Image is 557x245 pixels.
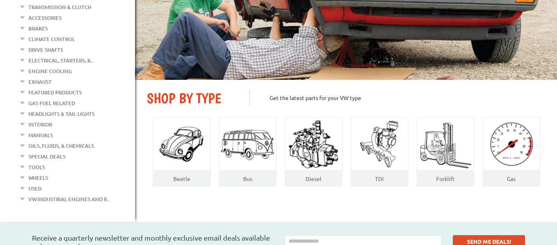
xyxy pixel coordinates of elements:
[28,98,75,108] a: Gas Fuel Related
[28,23,48,34] a: Brakes
[28,13,62,23] a: Accessories
[249,90,545,106] p: Get the latest parts for your VW type
[354,118,405,171] img: TDI
[173,175,190,182] a: Beetle
[154,125,210,163] img: Beatle
[28,34,75,44] a: Climate Control
[28,183,41,194] a: Used
[219,128,276,161] img: Bus
[306,175,321,182] a: Diesel
[375,175,384,182] a: TDI
[28,77,52,87] a: Exhaust
[28,2,91,12] a: Transmission & Clutch
[285,118,342,171] img: Diesel
[147,90,238,107] h2: SHOP BY TYPE
[28,130,53,140] a: Manuals
[28,194,111,204] a: VW Industrial Engines and R...
[436,175,455,182] a: Forklift
[243,175,252,182] a: Bus
[28,109,95,119] a: Headlights & Tail Lights
[28,45,63,55] a: Drive Shafts
[28,162,45,172] a: Tools
[28,66,72,76] a: Engine Cooling
[28,55,94,66] a: Electrical, Starters, &...
[28,119,52,130] a: Interior
[418,118,473,171] img: Forklift
[507,175,516,182] a: Gas
[28,173,48,183] a: Wheels
[28,87,82,98] a: Featured Products
[28,151,66,162] a: Special Deals
[28,141,94,151] a: Oils, Fluids, & Chemicals
[483,121,540,168] img: Gas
